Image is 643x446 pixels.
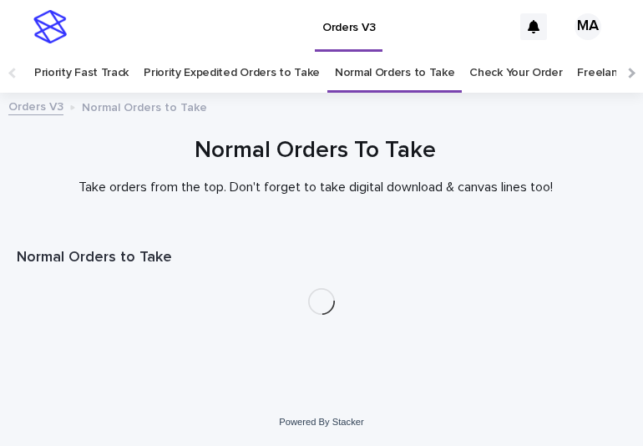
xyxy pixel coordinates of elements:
[144,53,320,93] a: Priority Expedited Orders to Take
[575,13,601,40] div: MA
[279,417,363,427] a: Powered By Stacker
[17,135,614,166] h1: Normal Orders To Take
[17,180,614,195] p: Take orders from the top. Don't forget to take digital download & canvas lines too!
[33,10,67,43] img: stacker-logo-s-only.png
[469,53,562,93] a: Check Your Order
[82,97,207,115] p: Normal Orders to Take
[8,96,63,115] a: Orders V3
[34,53,129,93] a: Priority Fast Track
[17,248,626,268] h1: Normal Orders to Take
[335,53,455,93] a: Normal Orders to Take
